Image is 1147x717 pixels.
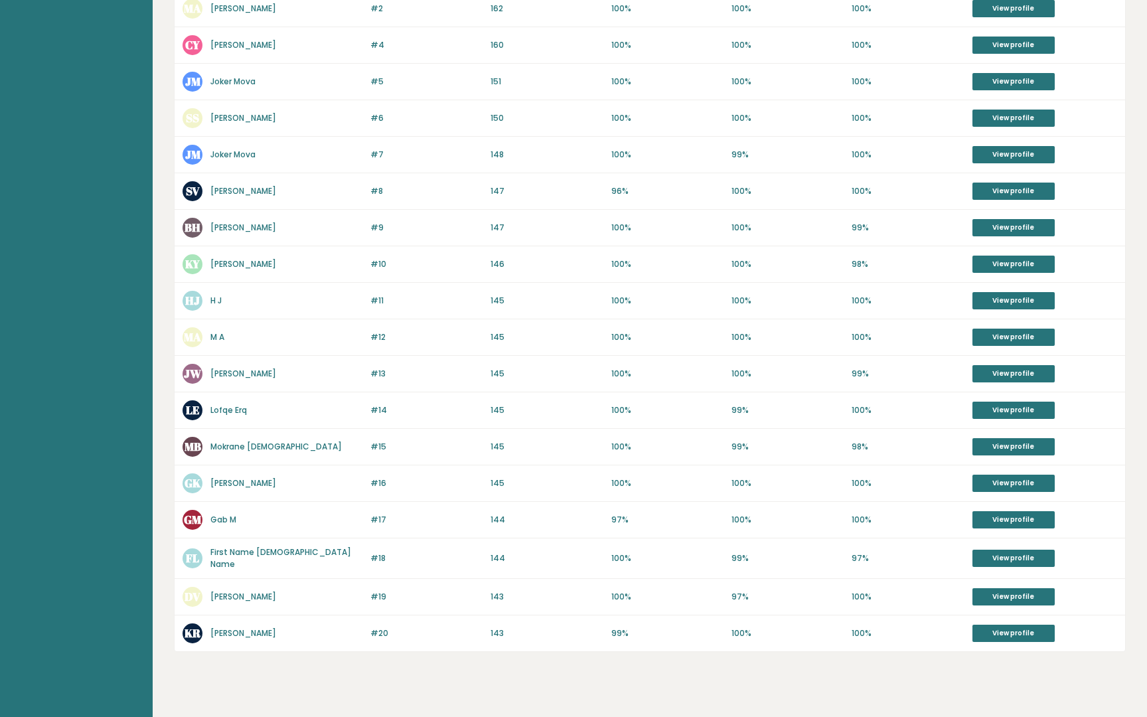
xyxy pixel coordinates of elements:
p: 100% [611,3,724,15]
p: 100% [611,112,724,124]
a: View profile [972,219,1055,236]
a: [PERSON_NAME] [210,39,276,50]
p: 100% [731,627,844,639]
p: 145 [491,368,603,380]
p: 147 [491,185,603,197]
text: HJ [185,293,200,308]
p: #7 [370,149,483,161]
p: 147 [491,222,603,234]
a: First Name [DEMOGRAPHIC_DATA] Name [210,546,351,570]
p: 97% [731,591,844,603]
p: 98% [852,258,964,270]
text: BH [185,220,200,235]
a: View profile [972,402,1055,419]
a: [PERSON_NAME] [210,3,276,14]
p: 100% [731,222,844,234]
p: #6 [370,112,483,124]
p: #14 [370,404,483,416]
p: 99% [852,368,964,380]
a: Joker Mova [210,149,256,160]
a: View profile [972,365,1055,382]
a: View profile [972,475,1055,492]
p: 99% [731,441,844,453]
a: H J [210,295,222,306]
text: MA [184,329,201,345]
p: 100% [611,39,724,51]
p: 100% [731,39,844,51]
p: 100% [611,591,724,603]
p: 99% [852,222,964,234]
a: View profile [972,110,1055,127]
p: #4 [370,39,483,51]
p: 100% [852,295,964,307]
p: #2 [370,3,483,15]
a: [PERSON_NAME] [210,258,276,270]
a: View profile [972,146,1055,163]
p: 100% [852,331,964,343]
text: GK [185,475,201,491]
p: 100% [852,3,964,15]
a: View profile [972,183,1055,200]
p: 144 [491,552,603,564]
text: KR [185,625,201,641]
p: 100% [731,258,844,270]
a: Mokrane [DEMOGRAPHIC_DATA] [210,441,342,452]
p: 145 [491,477,603,489]
p: 100% [731,331,844,343]
p: 100% [852,185,964,197]
p: 100% [731,368,844,380]
p: 145 [491,331,603,343]
p: #11 [370,295,483,307]
p: 100% [611,76,724,88]
a: [PERSON_NAME] [210,591,276,602]
p: #20 [370,627,483,639]
text: KY [185,256,200,272]
p: 100% [852,149,964,161]
p: 100% [852,627,964,639]
p: #8 [370,185,483,197]
p: 100% [611,331,724,343]
a: View profile [972,438,1055,455]
p: 100% [731,477,844,489]
p: 100% [611,258,724,270]
a: M A [210,331,224,343]
p: 100% [611,477,724,489]
a: [PERSON_NAME] [210,222,276,233]
a: [PERSON_NAME] [210,185,276,197]
text: JW [184,366,202,381]
text: JM [185,147,201,162]
p: 100% [852,76,964,88]
p: 162 [491,3,603,15]
p: 151 [491,76,603,88]
a: View profile [972,256,1055,273]
p: #15 [370,441,483,453]
a: [PERSON_NAME] [210,477,276,489]
p: 100% [852,112,964,124]
a: Joker Mova [210,76,256,87]
text: MA [184,1,201,16]
p: 100% [731,3,844,15]
p: 100% [611,222,724,234]
p: #18 [370,552,483,564]
a: [PERSON_NAME] [210,627,276,639]
p: #10 [370,258,483,270]
p: 150 [491,112,603,124]
p: 100% [611,404,724,416]
p: 144 [491,514,603,526]
p: 99% [611,627,724,639]
a: Lofqe Erq [210,404,247,416]
text: JM [185,74,201,89]
p: 100% [731,112,844,124]
text: GM [184,512,202,527]
p: 100% [611,295,724,307]
a: Gab M [210,514,236,525]
p: 100% [731,76,844,88]
p: #17 [370,514,483,526]
text: MB [185,439,201,454]
p: #12 [370,331,483,343]
p: 96% [611,185,724,197]
p: 143 [491,627,603,639]
p: 145 [491,441,603,453]
text: SV [186,183,200,199]
p: 100% [852,404,964,416]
